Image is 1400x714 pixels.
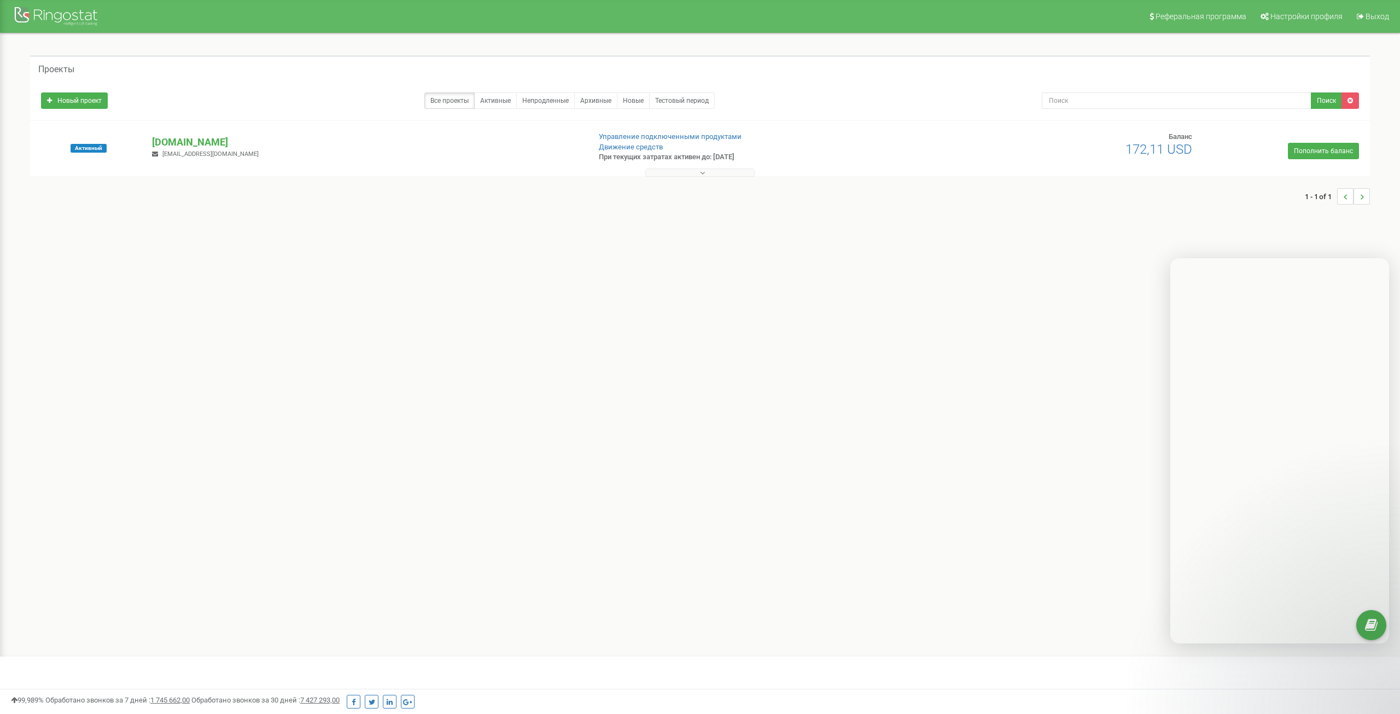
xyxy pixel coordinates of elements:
[1170,258,1389,643] iframe: Intercom live chat
[162,150,259,158] span: [EMAIL_ADDRESS][DOMAIN_NAME]
[1305,188,1337,205] span: 1 - 1 of 1
[1366,12,1389,21] span: Выход
[41,92,108,109] a: Новый проект
[424,92,475,109] a: Все проекты
[1042,92,1311,109] input: Поиск
[649,92,715,109] a: Тестовый период
[599,143,663,151] a: Движение средств
[574,92,617,109] a: Архивные
[1311,92,1342,109] button: Поиск
[1125,142,1192,157] span: 172,11 USD
[71,144,107,153] span: Активный
[38,65,74,74] h5: Проекты
[474,92,517,109] a: Активные
[1363,652,1389,678] iframe: Intercom live chat
[599,132,742,141] a: Управление подключенными продуктами
[1156,12,1246,21] span: Реферальная программа
[1305,177,1370,216] nav: ...
[1270,12,1343,21] span: Настройки профиля
[1288,143,1359,159] a: Пополнить баланс
[1169,132,1192,141] span: Баланс
[599,152,916,162] p: При текущих затратах активен до: [DATE]
[516,92,575,109] a: Непродленные
[617,92,650,109] a: Новые
[152,135,580,149] p: [DOMAIN_NAME]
